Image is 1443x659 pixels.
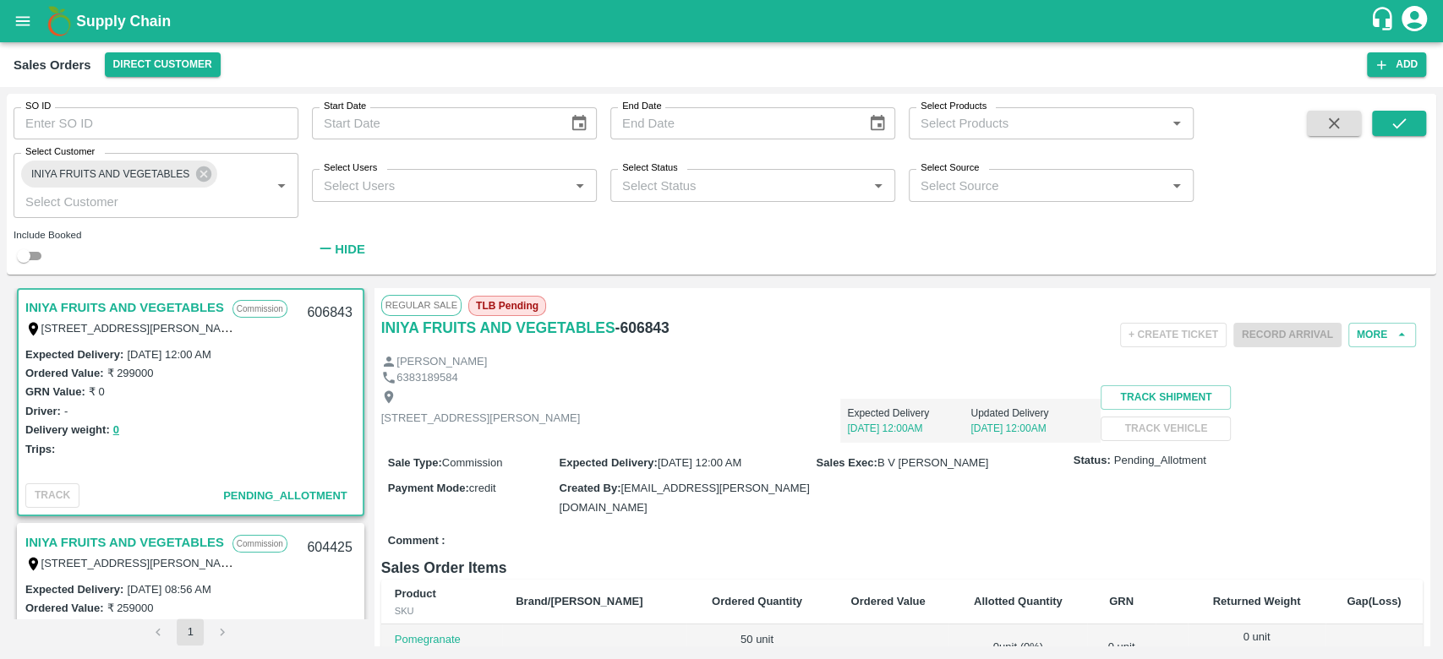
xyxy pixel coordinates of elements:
[1074,453,1111,469] label: Status:
[232,535,287,553] p: Commission
[25,297,224,319] a: INIYA FRUITS AND VEGETABLES
[25,602,103,614] label: Ordered Value:
[622,161,678,175] label: Select Status
[914,174,1161,196] input: Select Source
[712,595,802,607] b: Ordered Quantity
[442,456,503,469] span: Commission
[468,296,546,316] span: TLB Pending
[25,583,123,596] label: Expected Delivery :
[25,100,51,113] label: SO ID
[271,175,292,197] button: Open
[14,107,298,139] input: Enter SO ID
[105,52,221,77] button: Select DC
[559,482,620,494] label: Created By :
[41,321,241,335] label: [STREET_ADDRESS][PERSON_NAME]
[25,348,123,361] label: Expected Delivery :
[324,161,377,175] label: Select Users
[142,618,238,645] nav: pagination navigation
[297,293,362,333] div: 606843
[395,632,489,648] p: Pomegranate
[113,421,119,440] button: 0
[1114,453,1206,469] span: Pending_Allotment
[25,531,224,553] a: INIYA FRUITS AND VEGETABLES
[21,166,200,183] span: INIYA FRUITS AND VEGETABLES
[107,602,153,614] label: ₹ 259000
[877,456,988,469] span: B V [PERSON_NAME]
[89,385,105,398] label: ₹ 0
[41,556,241,569] label: [STREET_ADDRESS][PERSON_NAME]
[76,13,171,30] b: Supply Chain
[25,443,55,455] label: Trips:
[1101,385,1231,410] button: Track Shipment
[847,421,970,436] p: [DATE] 12:00AM
[1166,175,1188,197] button: Open
[850,595,925,607] b: Ordered Value
[381,411,581,427] p: [STREET_ADDRESS][PERSON_NAME]
[381,316,615,340] a: INIYA FRUITS AND VEGETABLES
[970,421,1094,436] p: [DATE] 12:00AM
[14,54,91,76] div: Sales Orders
[569,175,591,197] button: Open
[469,482,496,494] span: credit
[1347,595,1401,607] b: Gap(Loss)
[127,348,210,361] label: [DATE] 12:00 AM
[127,583,210,596] label: [DATE] 08:56 AM
[223,489,347,502] span: Pending_Allotment
[1369,6,1399,36] div: customer-support
[25,423,110,436] label: Delivery weight:
[921,100,987,113] label: Select Products
[559,482,809,513] span: [EMAIL_ADDRESS][PERSON_NAME][DOMAIN_NAME]
[847,406,970,421] p: Expected Delivery
[312,235,369,264] button: Hide
[76,9,1369,33] a: Supply Chain
[615,316,670,340] h6: - 606843
[177,618,204,645] button: page 1
[388,482,469,494] label: Payment Mode :
[14,227,298,242] div: Include Booked
[1399,3,1429,39] div: account of current user
[19,190,243,212] input: Select Customer
[25,367,103,379] label: Ordered Value:
[381,295,462,315] span: Regular Sale
[25,405,61,417] label: Driver:
[516,595,642,607] b: Brand/[PERSON_NAME]
[1166,112,1188,134] button: Open
[3,2,42,41] button: open drawer
[107,367,153,379] label: ₹ 299000
[867,175,889,197] button: Open
[396,370,457,386] p: 6383189584
[658,456,741,469] span: [DATE] 12:00 AM
[395,587,436,600] b: Product
[395,603,489,618] div: SKU
[388,456,442,469] label: Sale Type :
[610,107,855,139] input: End Date
[312,107,556,139] input: Start Date
[64,405,68,417] label: -
[622,100,661,113] label: End Date
[1213,595,1301,607] b: Returned Weight
[559,456,657,469] label: Expected Delivery :
[817,456,877,469] label: Sales Exec :
[970,406,1094,421] p: Updated Delivery
[232,300,287,318] p: Commission
[1109,595,1134,607] b: GRN
[974,595,1063,607] b: Allotted Quantity
[388,533,445,549] label: Comment :
[42,4,76,38] img: logo
[335,242,364,256] strong: Hide
[297,528,362,568] div: 604425
[324,100,366,113] label: Start Date
[1348,323,1416,347] button: More
[861,107,894,139] button: Choose date
[21,161,217,188] div: INIYA FRUITS AND VEGETABLES
[317,174,564,196] input: Select Users
[1233,327,1342,340] span: Please dispatch the trip before ending
[921,161,979,175] label: Select Source
[914,112,1161,134] input: Select Products
[615,174,862,196] input: Select Status
[25,145,95,159] label: Select Customer
[381,556,1423,580] h6: Sales Order Items
[1367,52,1426,77] button: Add
[563,107,595,139] button: Choose date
